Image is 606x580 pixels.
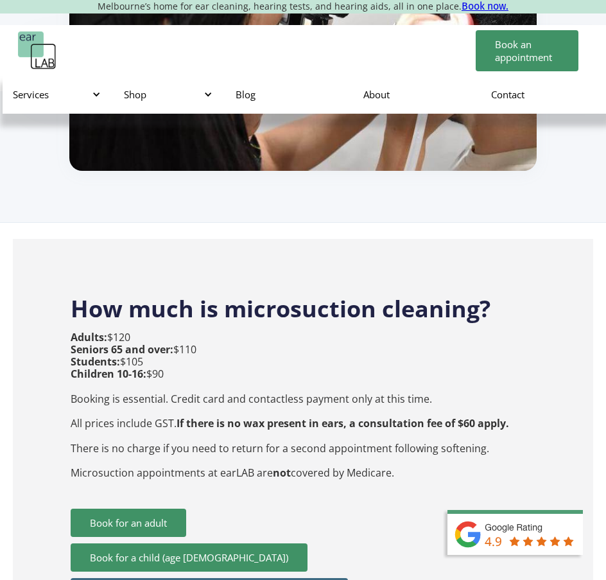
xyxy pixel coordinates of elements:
a: Book for a child (age [DEMOGRAPHIC_DATA]) [71,543,307,572]
a: About [353,76,481,113]
a: Book for an adult [71,509,186,537]
strong: If there is no wax present in ears, a consultation fee of $60 apply. [177,416,509,430]
strong: Adults: [71,330,107,344]
div: Services [13,88,98,101]
strong: not [273,466,291,480]
a: home [18,31,56,70]
p: $120 $110 $105 $90 Booking is essential. Credit card and contactless payment only at this time. A... [71,331,509,479]
strong: Seniors 65 and over: [71,342,173,356]
div: Shop [114,75,225,114]
a: Blog [225,76,353,113]
div: Shop [124,88,209,101]
h2: How much is microsuction cleaning? [71,281,535,324]
div: Services [3,75,114,114]
a: Book an appointment [476,30,578,71]
strong: Children 10-16: [71,367,146,381]
strong: Students: [71,355,120,369]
